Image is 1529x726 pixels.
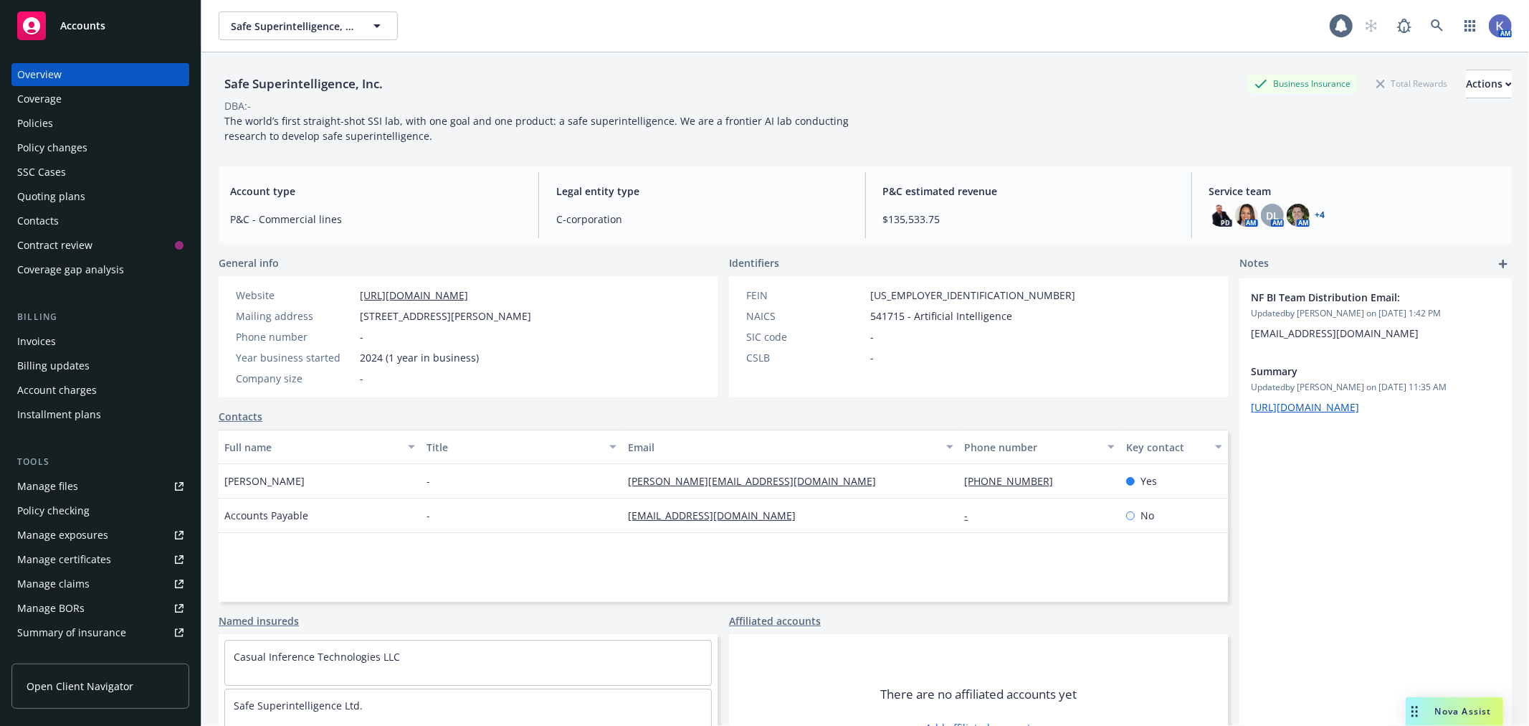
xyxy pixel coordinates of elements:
[1466,70,1512,98] div: Actions
[11,6,189,46] a: Accounts
[746,329,864,344] div: SIC code
[1251,364,1463,379] span: Summary
[1287,204,1310,227] img: photo
[729,613,821,628] a: Affiliated accounts
[17,330,56,353] div: Invoices
[236,308,354,324] div: Mailing address
[17,548,111,571] div: Manage certificates
[236,371,354,386] div: Company size
[17,475,78,498] div: Manage files
[360,350,479,365] span: 2024 (1 year in business)
[11,185,189,208] a: Quoting plans
[1251,381,1500,394] span: Updated by [PERSON_NAME] on [DATE] 11:35 AM
[1423,11,1452,40] a: Search
[11,597,189,620] a: Manage BORs
[1140,473,1157,489] span: Yes
[17,234,92,257] div: Contract review
[883,184,1174,199] span: P&C estimated revenue
[27,679,133,694] span: Open Client Navigator
[1466,70,1512,98] button: Actions
[870,308,1012,324] span: 541715 - Artificial Intelligence
[11,403,189,426] a: Installment plans
[1251,290,1463,305] span: NF BI Team Distribution Email:
[1406,697,1424,726] div: Drag to move
[17,597,85,620] div: Manage BORs
[224,114,852,143] span: The world’s first straight-shot SSI lab, with one goal and one product: a safe superintelligence....
[746,288,864,303] div: FEIN
[11,524,189,547] a: Manage exposures
[1390,11,1419,40] a: Report a Bug
[17,354,90,377] div: Billing updates
[427,473,430,489] span: -
[360,288,468,302] a: [URL][DOMAIN_NAME]
[1126,440,1206,455] div: Key contact
[17,209,59,232] div: Contacts
[224,98,251,113] div: DBA: -
[556,184,847,199] span: Legal entity type
[1406,697,1503,726] button: Nova Assist
[1209,204,1232,227] img: photo
[965,509,980,522] a: -
[1489,14,1512,37] img: photo
[17,88,62,110] div: Coverage
[219,613,299,628] a: Named insureds
[965,440,1099,455] div: Phone number
[219,255,279,270] span: General info
[1456,11,1485,40] a: Switch app
[1239,278,1512,352] div: NF BI Team Distribution Email:Updatedby [PERSON_NAME] on [DATE] 1:42 PM[EMAIL_ADDRESS][DOMAIN_NAME]
[219,430,421,464] button: Full name
[60,20,105,32] span: Accounts
[234,699,363,712] a: Safe Superintelligence Ltd.
[11,455,189,469] div: Tools
[1251,307,1500,320] span: Updated by [PERSON_NAME] on [DATE] 1:42 PM
[11,330,189,353] a: Invoices
[230,212,521,227] span: P&C - Commercial lines
[628,474,887,488] a: [PERSON_NAME][EMAIL_ADDRESS][DOMAIN_NAME]
[224,508,308,523] span: Accounts Payable
[1435,705,1492,717] span: Nova Assist
[1369,75,1454,93] div: Total Rewards
[746,308,864,324] div: NAICS
[622,430,958,464] button: Email
[427,508,430,523] span: -
[870,329,874,344] span: -
[746,350,864,365] div: CSLB
[17,499,90,522] div: Policy checking
[224,440,399,455] div: Full name
[17,403,101,426] div: Installment plans
[1251,400,1359,414] a: [URL][DOMAIN_NAME]
[11,475,189,498] a: Manage files
[17,161,66,184] div: SSC Cases
[230,184,521,199] span: Account type
[219,409,262,424] a: Contacts
[11,234,189,257] a: Contract review
[959,430,1120,464] button: Phone number
[236,350,354,365] div: Year business started
[17,63,62,86] div: Overview
[11,112,189,135] a: Policies
[224,473,305,489] span: [PERSON_NAME]
[883,212,1174,227] span: $135,533.75
[360,329,363,344] span: -
[11,88,189,110] a: Coverage
[421,430,623,464] button: Title
[965,474,1065,488] a: [PHONE_NUMBER]
[880,686,1077,703] span: There are no affiliated accounts yet
[1239,352,1512,426] div: SummaryUpdatedby [PERSON_NAME] on [DATE] 11:35 AM[URL][DOMAIN_NAME]
[11,161,189,184] a: SSC Cases
[231,19,355,34] span: Safe Superintelligence, Inc.
[11,209,189,232] a: Contacts
[360,308,531,324] span: [STREET_ADDRESS][PERSON_NAME]
[219,11,398,40] button: Safe Superintelligence, Inc.
[219,75,389,93] div: Safe Superintelligence, Inc.
[556,212,847,227] span: C-corporation
[17,185,85,208] div: Quoting plans
[11,499,189,522] a: Policy checking
[11,258,189,281] a: Coverage gap analysis
[870,350,874,365] span: -
[1140,508,1154,523] span: No
[11,136,189,159] a: Policy changes
[11,572,189,595] a: Manage claims
[1251,326,1419,340] span: [EMAIL_ADDRESS][DOMAIN_NAME]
